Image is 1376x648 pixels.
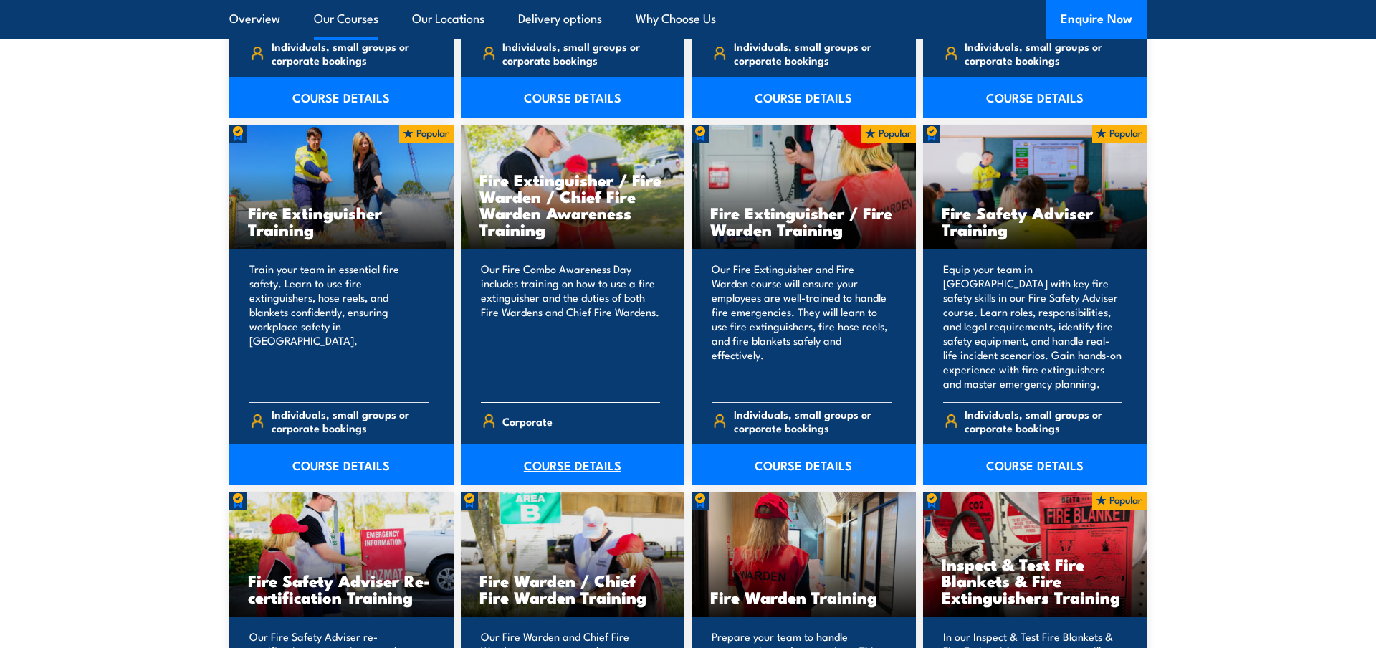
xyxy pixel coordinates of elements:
span: Individuals, small groups or corporate bookings [965,39,1122,67]
p: Our Fire Extinguisher and Fire Warden course will ensure your employees are well-trained to handl... [712,262,892,391]
span: Individuals, small groups or corporate bookings [734,407,892,434]
h3: Fire Extinguisher / Fire Warden / Chief Fire Warden Awareness Training [479,171,666,237]
a: COURSE DETAILS [461,77,685,118]
a: COURSE DETAILS [692,77,916,118]
p: Train your team in essential fire safety. Learn to use fire extinguishers, hose reels, and blanke... [249,262,429,391]
span: Individuals, small groups or corporate bookings [272,39,429,67]
a: COURSE DETAILS [692,444,916,485]
p: Our Fire Combo Awareness Day includes training on how to use a fire extinguisher and the duties o... [481,262,661,391]
span: Individuals, small groups or corporate bookings [965,407,1122,434]
span: Individuals, small groups or corporate bookings [272,407,429,434]
a: COURSE DETAILS [461,444,685,485]
h3: Inspect & Test Fire Blankets & Fire Extinguishers Training [942,556,1129,605]
a: COURSE DETAILS [923,444,1147,485]
h3: Fire Extinguisher / Fire Warden Training [710,204,897,237]
h3: Fire Safety Adviser Training [942,204,1129,237]
a: COURSE DETAILS [229,77,454,118]
a: COURSE DETAILS [229,444,454,485]
a: COURSE DETAILS [923,77,1147,118]
span: Individuals, small groups or corporate bookings [734,39,892,67]
h3: Fire Safety Adviser Re-certification Training [248,572,435,605]
span: Corporate [502,410,553,432]
span: Individuals, small groups or corporate bookings [502,39,660,67]
p: Equip your team in [GEOGRAPHIC_DATA] with key fire safety skills in our Fire Safety Adviser cours... [943,262,1123,391]
h3: Fire Warden / Chief Fire Warden Training [479,572,666,605]
h3: Fire Extinguisher Training [248,204,435,237]
h3: Fire Warden Training [710,589,897,605]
